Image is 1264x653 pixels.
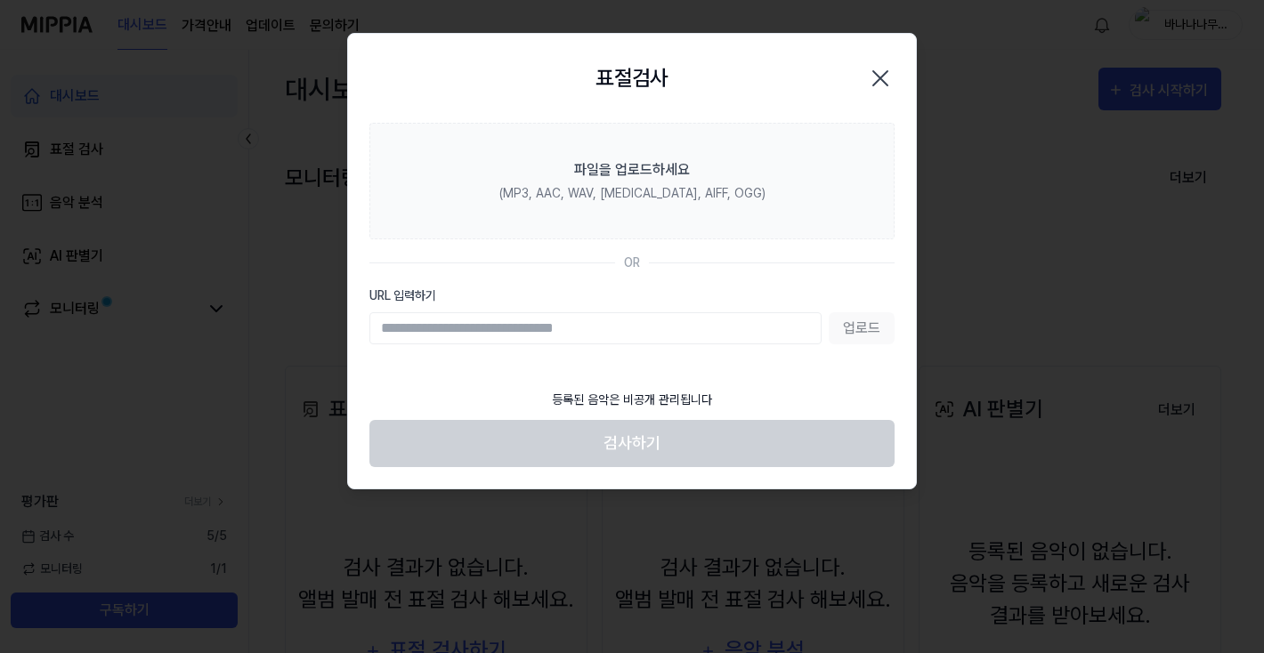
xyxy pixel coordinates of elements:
div: 등록된 음악은 비공개 관리됩니다 [541,380,723,420]
div: 파일을 업로드하세요 [574,159,690,181]
h2: 표절검사 [596,62,668,94]
label: URL 입력하기 [369,286,895,305]
div: OR [624,254,640,272]
div: (MP3, AAC, WAV, [MEDICAL_DATA], AIFF, OGG) [499,184,766,203]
